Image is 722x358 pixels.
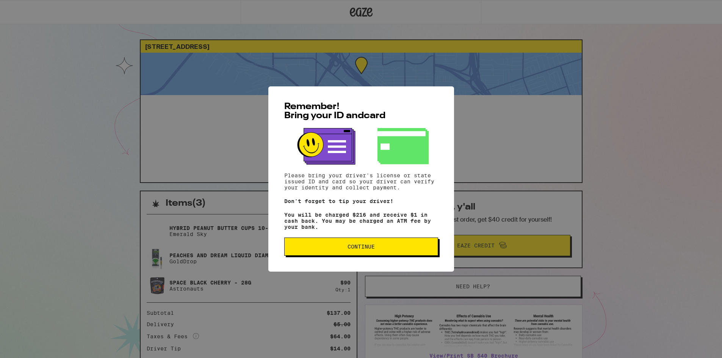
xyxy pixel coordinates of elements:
span: Continue [348,244,375,249]
button: Continue [284,238,438,256]
p: Don't forget to tip your driver! [284,198,438,204]
p: Please bring your driver's license or state issued ID and card so your driver can verify your ide... [284,172,438,191]
span: Remember! Bring your ID and card [284,102,385,120]
p: You will be charged $216 and receive $1 in cash back. You may be charged an ATM fee by your bank. [284,212,438,230]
